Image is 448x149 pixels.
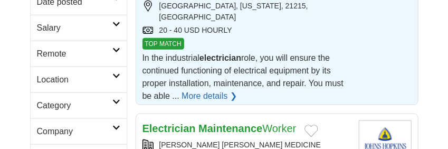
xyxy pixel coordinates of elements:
h2: Company [37,125,112,138]
a: [PERSON_NAME] [PERSON_NAME] MEDICINE [159,141,321,149]
span: TOP MATCH [142,38,184,50]
strong: electrician [199,53,241,62]
strong: Maintenance [198,123,262,134]
div: 20 - 40 USD HOURLY [142,25,350,36]
a: Remote [31,41,127,67]
a: More details ❯ [182,90,237,103]
a: Salary [31,15,127,41]
button: Add to favorite jobs [304,125,318,137]
strong: Electrician [142,123,196,134]
div: [GEOGRAPHIC_DATA], [US_STATE], 21215, [GEOGRAPHIC_DATA] [142,1,350,23]
a: Company [31,118,127,144]
h2: Salary [37,22,112,34]
a: Category [31,92,127,118]
h2: Location [37,73,112,86]
a: Electrician MaintenanceWorker [142,123,297,134]
a: Location [31,67,127,92]
span: In the industrial role, you will ensure the continued functioning of electrical equipment by its ... [142,53,344,100]
h2: Category [37,99,112,112]
h2: Remote [37,48,112,60]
